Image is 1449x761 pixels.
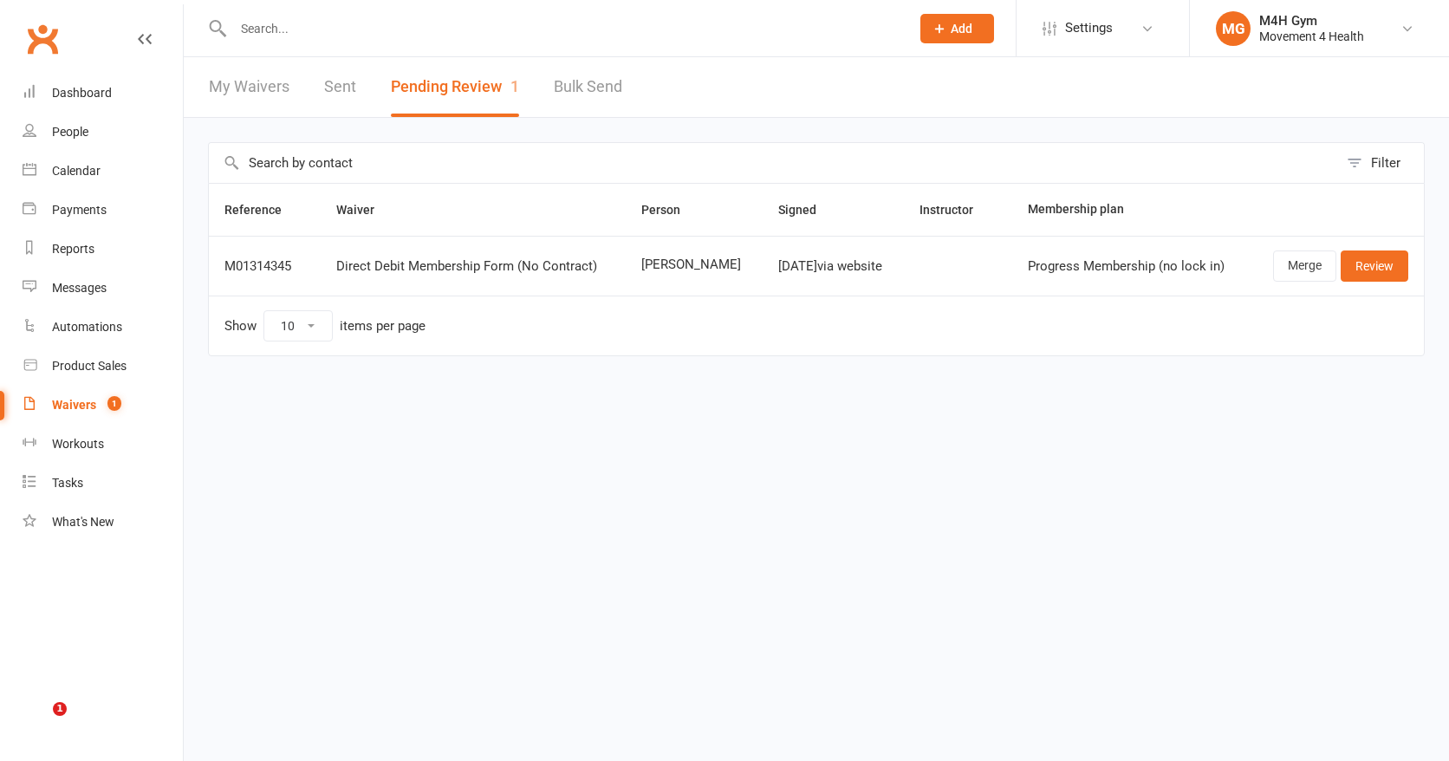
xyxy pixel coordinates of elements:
[23,230,183,269] a: Reports
[641,203,699,217] span: Person
[53,702,67,716] span: 1
[224,203,301,217] span: Reference
[641,199,699,220] button: Person
[23,347,183,386] a: Product Sales
[52,398,96,412] div: Waivers
[1259,29,1364,44] div: Movement 4 Health
[554,57,622,117] a: Bulk Send
[1259,13,1364,29] div: M4H Gym
[209,57,289,117] a: My Waivers
[324,57,356,117] a: Sent
[23,191,183,230] a: Payments
[23,113,183,152] a: People
[23,152,183,191] a: Calendar
[224,310,426,341] div: Show
[17,702,59,744] iframe: Intercom live chat
[23,308,183,347] a: Automations
[23,464,183,503] a: Tasks
[52,203,107,217] div: Payments
[52,281,107,295] div: Messages
[23,503,183,542] a: What's New
[1028,259,1235,274] div: Progress Membership (no lock in)
[951,22,972,36] span: Add
[1371,153,1400,173] div: Filter
[52,242,94,256] div: Reports
[778,259,888,274] div: [DATE] via website
[641,257,747,272] span: [PERSON_NAME]
[107,396,121,411] span: 1
[336,203,393,217] span: Waiver
[52,359,127,373] div: Product Sales
[52,320,122,334] div: Automations
[919,199,992,220] button: Instructor
[1065,9,1113,48] span: Settings
[1012,184,1251,236] th: Membership plan
[21,17,64,61] a: Clubworx
[1338,143,1424,183] button: Filter
[510,77,519,95] span: 1
[778,203,835,217] span: Signed
[919,203,992,217] span: Instructor
[23,74,183,113] a: Dashboard
[52,86,112,100] div: Dashboard
[224,199,301,220] button: Reference
[52,437,104,451] div: Workouts
[336,259,610,274] div: Direct Debit Membership Form (No Contract)
[920,14,994,43] button: Add
[209,143,1338,183] input: Search by contact
[778,199,835,220] button: Signed
[224,259,305,274] div: M01314345
[391,57,519,117] button: Pending Review1
[1216,11,1251,46] div: MG
[52,515,114,529] div: What's New
[23,269,183,308] a: Messages
[52,476,83,490] div: Tasks
[340,319,426,334] div: items per page
[228,16,898,41] input: Search...
[52,164,101,178] div: Calendar
[1273,250,1336,282] a: Merge
[336,199,393,220] button: Waiver
[23,386,183,425] a: Waivers 1
[52,125,88,139] div: People
[1341,250,1408,282] a: Review
[23,425,183,464] a: Workouts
